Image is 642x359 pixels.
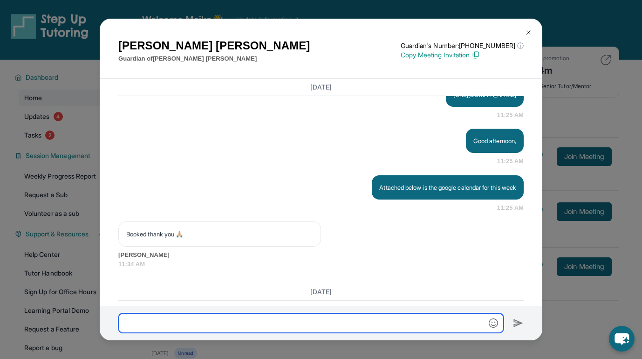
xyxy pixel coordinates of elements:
[517,41,524,50] span: ⓘ
[513,318,524,329] img: Send icon
[525,29,532,36] img: Close Icon
[497,157,524,166] span: 11:25 AM
[489,318,498,328] img: Emoji
[471,51,480,59] img: Copy Icon
[609,326,635,352] button: chat-button
[497,110,524,120] span: 11:25 AM
[497,203,524,213] span: 11:25 AM
[118,37,310,54] h1: [PERSON_NAME] [PERSON_NAME]
[401,41,524,50] p: Guardian's Number: [PHONE_NUMBER]
[118,260,524,269] span: 11:34 AM
[118,54,310,63] p: Guardian of [PERSON_NAME] [PERSON_NAME]
[118,250,524,260] span: [PERSON_NAME]
[473,136,516,145] p: Good afternoon,
[118,287,524,297] h3: [DATE]
[401,50,524,60] p: Copy Meeting Invitation
[379,183,516,192] p: Attached below is the google calendar for this week
[126,229,313,239] p: Booked thank you 🙏🏼
[118,83,524,92] h3: [DATE]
